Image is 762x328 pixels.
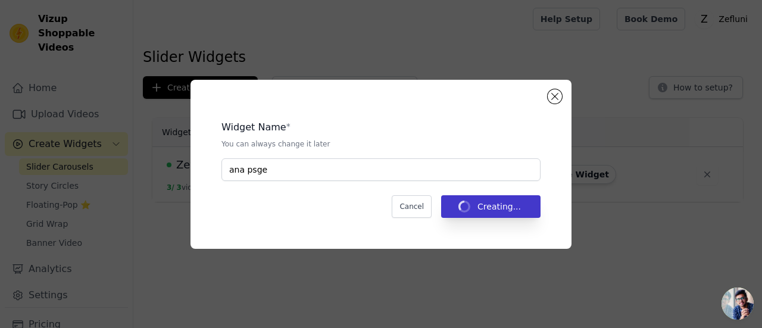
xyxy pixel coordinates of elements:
p: You can always change it later [221,139,541,149]
button: Creating... [441,195,541,218]
button: Close modal [548,89,562,104]
legend: Widget Name [221,120,286,135]
div: Açık sohbet [722,288,754,320]
button: Cancel [392,195,432,218]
